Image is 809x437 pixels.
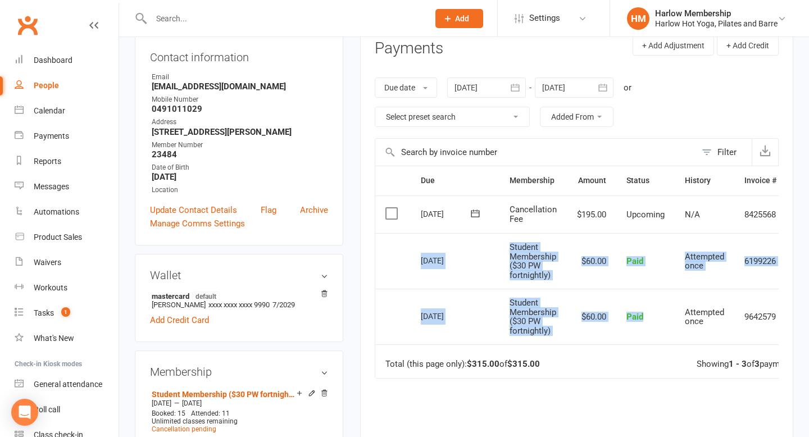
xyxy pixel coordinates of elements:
a: Flag [261,203,276,217]
div: Calendar [34,106,65,115]
div: Automations [34,207,79,216]
div: Product Sales [34,233,82,242]
td: $60.00 [567,233,616,289]
input: Search by invoice number [375,139,696,166]
a: Waivers [15,250,119,275]
h3: Contact information [150,47,328,63]
strong: 1 - 3 [729,359,747,369]
span: Cancellation Fee [510,204,557,224]
strong: 0491011029 [152,104,328,114]
div: Harlow Membership [655,8,778,19]
div: Date of Birth [152,162,328,173]
span: default [192,292,220,301]
th: Invoice # [734,166,787,195]
a: Student Membership ($30 PW fortnightly) [152,390,297,399]
th: Status [616,166,675,195]
div: Open Intercom Messenger [11,399,38,426]
button: Due date [375,78,437,98]
td: $60.00 [567,289,616,344]
span: 1 [61,307,70,317]
button: + Add Adjustment [633,35,714,56]
td: 8425568 [734,195,787,234]
div: Email [152,72,328,83]
div: Reports [34,157,61,166]
div: People [34,81,59,90]
div: HM [627,7,649,30]
th: Amount [567,166,616,195]
span: 7/2029 [272,301,295,309]
div: Messages [34,182,69,191]
th: History [675,166,734,195]
button: Filter [696,139,752,166]
a: Clubworx [13,11,42,39]
span: Student Membership ($30 PW fortnightly) [510,298,556,336]
td: 9642579 [734,289,787,344]
div: Member Number [152,140,328,151]
strong: [DATE] [152,172,328,182]
a: Automations [15,199,119,225]
a: Roll call [15,397,119,422]
a: Dashboard [15,48,119,73]
a: Payments [15,124,119,149]
span: Unlimited classes remaining [152,417,238,425]
h3: Payments [375,40,443,57]
span: Attempted once [685,307,724,327]
h3: Wallet [150,269,328,281]
div: [DATE] [421,205,472,222]
div: Tasks [34,308,54,317]
button: Added From [540,107,613,127]
div: Roll call [34,405,60,414]
a: People [15,73,119,98]
strong: [STREET_ADDRESS][PERSON_NAME] [152,127,328,137]
div: — [149,399,328,408]
div: [DATE] [421,307,472,325]
div: What's New [34,334,74,343]
th: Due [411,166,499,195]
div: Payments [34,131,69,140]
div: Location [152,185,328,195]
strong: 3 [755,359,760,369]
span: Settings [529,6,560,31]
td: 6199226 [734,233,787,289]
strong: $315.00 [507,359,540,369]
span: Student Membership ($30 PW fortnightly) [510,242,556,280]
a: Update Contact Details [150,203,237,217]
a: Cancellation pending [152,425,216,433]
span: [DATE] [152,399,171,407]
a: Workouts [15,275,119,301]
div: General attendance [34,380,102,389]
strong: mastercard [152,292,322,301]
strong: 23484 [152,149,328,160]
a: Messages [15,174,119,199]
div: Dashboard [34,56,72,65]
span: [DATE] [182,399,202,407]
div: or [624,81,631,94]
div: [DATE] [421,252,472,269]
div: Total (this page only): of [385,359,540,369]
span: Booked: 15 [152,409,185,417]
span: Attended: 11 [191,409,230,417]
button: + Add Credit [717,35,779,56]
td: $195.00 [567,195,616,234]
span: Add [455,14,469,23]
span: xxxx xxxx xxxx 9990 [208,301,270,309]
div: Harlow Hot Yoga, Pilates and Barre [655,19,778,29]
button: Add [435,9,483,28]
div: Address [152,117,328,128]
div: Mobile Number [152,94,328,105]
a: Reports [15,149,119,174]
a: Add Credit Card [150,313,209,327]
input: Search... [148,11,421,26]
span: Paid [626,256,643,266]
div: Showing of payments [697,359,796,369]
li: [PERSON_NAME] [150,290,328,311]
a: What's New [15,326,119,351]
a: General attendance kiosk mode [15,372,119,397]
strong: [EMAIL_ADDRESS][DOMAIN_NAME] [152,81,328,92]
span: Upcoming [626,210,665,220]
a: Product Sales [15,225,119,250]
strong: $315.00 [467,359,499,369]
a: Calendar [15,98,119,124]
span: N/A [685,210,700,220]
